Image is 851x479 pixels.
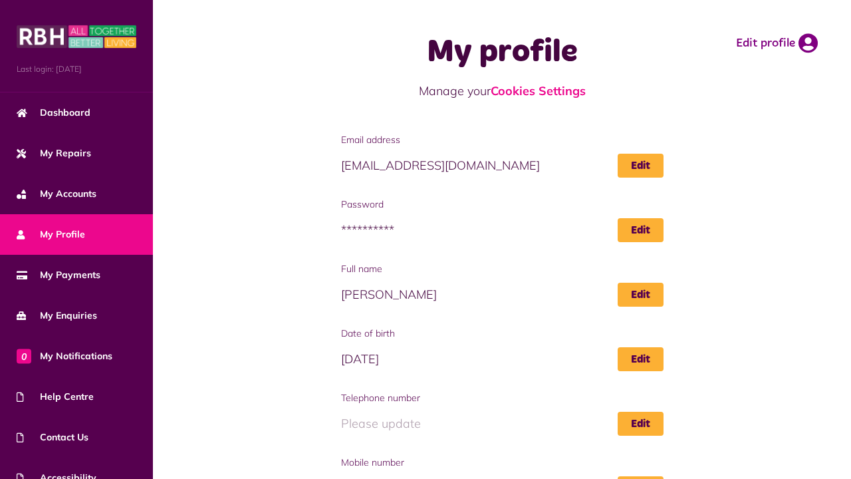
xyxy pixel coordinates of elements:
[341,456,664,470] span: Mobile number
[17,187,96,201] span: My Accounts
[341,198,664,212] span: Password
[341,33,664,72] h1: My profile
[341,283,664,307] span: [PERSON_NAME]
[341,82,664,100] p: Manage your
[17,430,88,444] span: Contact Us
[341,391,664,405] span: Telephone number
[618,218,664,242] a: Edit
[491,83,586,98] a: Cookies Settings
[341,347,664,371] span: [DATE]
[341,262,664,276] span: Full name
[618,347,664,371] a: Edit
[17,309,97,323] span: My Enquiries
[341,154,664,178] span: [EMAIL_ADDRESS][DOMAIN_NAME]
[17,63,136,75] span: Last login: [DATE]
[736,33,818,53] a: Edit profile
[17,146,91,160] span: My Repairs
[618,154,664,178] a: Edit
[17,390,94,404] span: Help Centre
[341,327,664,341] span: Date of birth
[17,349,112,363] span: My Notifications
[618,283,664,307] a: Edit
[17,268,100,282] span: My Payments
[341,412,664,436] span: Please update
[17,23,136,50] img: MyRBH
[17,349,31,363] span: 0
[17,228,85,241] span: My Profile
[17,106,90,120] span: Dashboard
[341,133,664,147] span: Email address
[618,412,664,436] a: Edit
